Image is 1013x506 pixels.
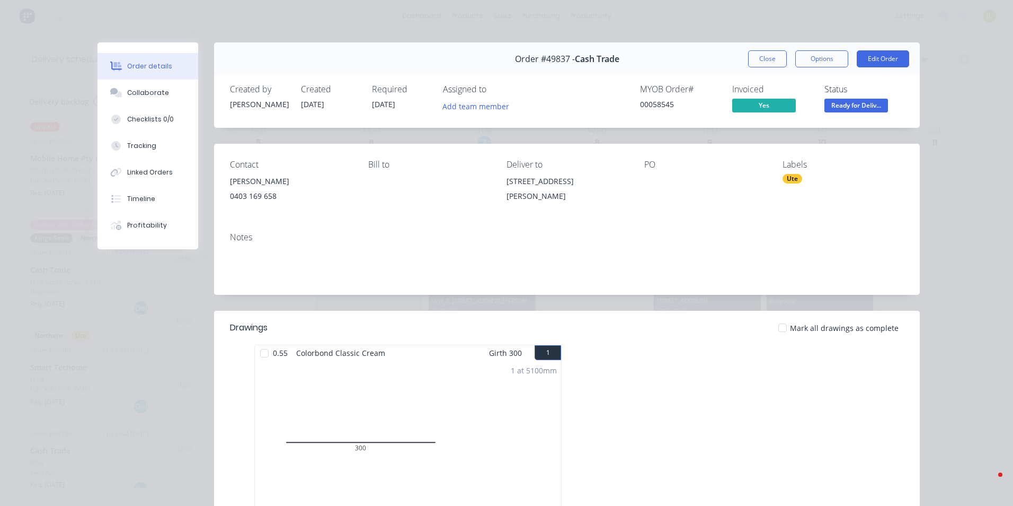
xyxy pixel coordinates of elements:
span: Girth 300 [489,345,522,361]
button: Order details [97,53,198,80]
span: Order #49837 - [515,54,575,64]
div: Tracking [127,141,156,151]
iframe: Intercom live chat [977,470,1002,495]
button: Checklists 0/0 [97,106,198,133]
button: Profitability [97,212,198,239]
div: Created by [230,84,288,94]
div: Notes [230,232,904,242]
div: Checklists 0/0 [127,115,174,124]
span: [DATE] [372,99,395,109]
button: Tracking [97,133,198,159]
div: Profitability [127,221,167,230]
div: PO [644,160,766,170]
span: 0.55 [269,345,292,361]
button: Options [795,50,848,67]
div: 0403 169 658 [230,189,351,204]
button: Add team member [443,99,515,113]
div: Ute [783,174,802,184]
button: Linked Orders [97,159,198,186]
div: Drawings [230,321,268,334]
button: Timeline [97,186,198,212]
div: [PERSON_NAME] [230,174,351,189]
div: Required [372,84,430,94]
div: [STREET_ADDRESS][PERSON_NAME] [506,174,628,204]
button: Edit Order [857,50,909,67]
div: Invoiced [732,84,812,94]
div: MYOB Order # [640,84,719,94]
span: Yes [732,99,796,112]
button: Close [748,50,787,67]
div: [PERSON_NAME]0403 169 658 [230,174,351,208]
button: 1 [535,345,561,360]
div: Linked Orders [127,168,173,177]
div: 00058545 [640,99,719,110]
div: Timeline [127,194,155,204]
div: Deliver to [506,160,628,170]
span: Ready for Deliv... [824,99,888,112]
button: Add team member [437,99,515,113]
div: 1 at 5100mm [511,365,557,376]
div: Order details [127,62,172,71]
div: [PERSON_NAME] [230,99,288,110]
div: Collaborate [127,88,169,98]
span: [DATE] [301,99,324,109]
div: Created [301,84,359,94]
button: Collaborate [97,80,198,106]
div: Bill to [368,160,490,170]
div: [STREET_ADDRESS][PERSON_NAME] [506,174,628,208]
span: Colorbond Classic Cream [292,345,389,361]
button: Ready for Deliv... [824,99,888,115]
div: Assigned to [443,84,549,94]
div: Status [824,84,904,94]
span: Cash Trade [575,54,619,64]
div: Labels [783,160,904,170]
div: Contact [230,160,351,170]
span: Mark all drawings as complete [790,322,899,334]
